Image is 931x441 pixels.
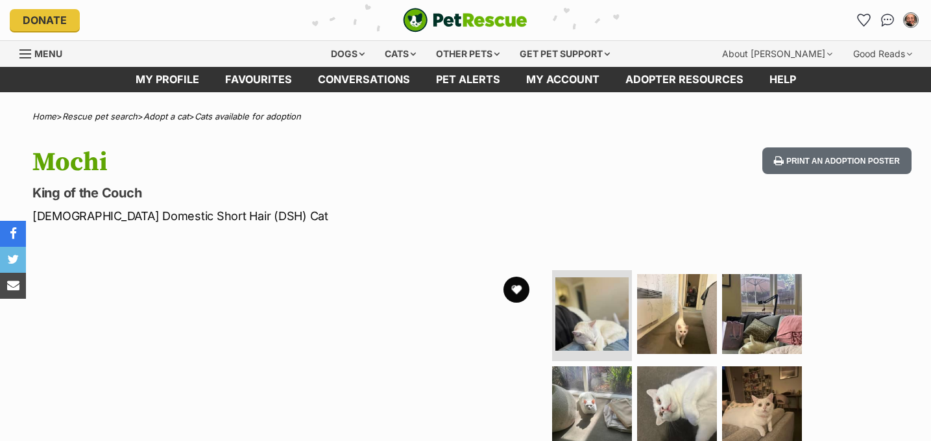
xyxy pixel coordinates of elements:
[511,41,619,67] div: Get pet support
[637,274,717,354] img: Photo of Mochi
[844,41,921,67] div: Good Reads
[305,67,423,92] a: conversations
[904,14,917,27] img: Beck Grey profile pic
[403,8,527,32] a: PetRescue
[713,41,841,67] div: About [PERSON_NAME]
[722,274,802,354] img: Photo of Mochi
[877,10,898,31] a: Conversations
[32,111,56,121] a: Home
[427,41,509,67] div: Other pets
[123,67,212,92] a: My profile
[195,111,301,121] a: Cats available for adoption
[212,67,305,92] a: Favourites
[322,41,374,67] div: Dogs
[881,14,895,27] img: chat-41dd97257d64d25036548639549fe6c8038ab92f7586957e7f3b1b290dea8141.svg
[34,48,62,59] span: Menu
[901,10,921,31] button: My account
[555,277,629,351] img: Photo of Mochi
[143,111,189,121] a: Adopt a cat
[19,41,71,64] a: Menu
[62,111,138,121] a: Rescue pet search
[513,67,612,92] a: My account
[32,207,568,225] p: [DEMOGRAPHIC_DATA] Domestic Short Hair (DSH) Cat
[403,8,527,32] img: logo-cat-932fe2b9b8326f06289b0f2fb663e598f794de774fb13d1741a6617ecf9a85b4.svg
[503,277,529,303] button: favourite
[376,41,425,67] div: Cats
[32,184,568,202] p: King of the Couch
[756,67,809,92] a: Help
[854,10,921,31] ul: Account quick links
[612,67,756,92] a: Adopter resources
[854,10,875,31] a: Favourites
[32,147,568,177] h1: Mochi
[423,67,513,92] a: Pet alerts
[762,147,912,174] button: Print an adoption poster
[10,9,80,31] a: Donate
